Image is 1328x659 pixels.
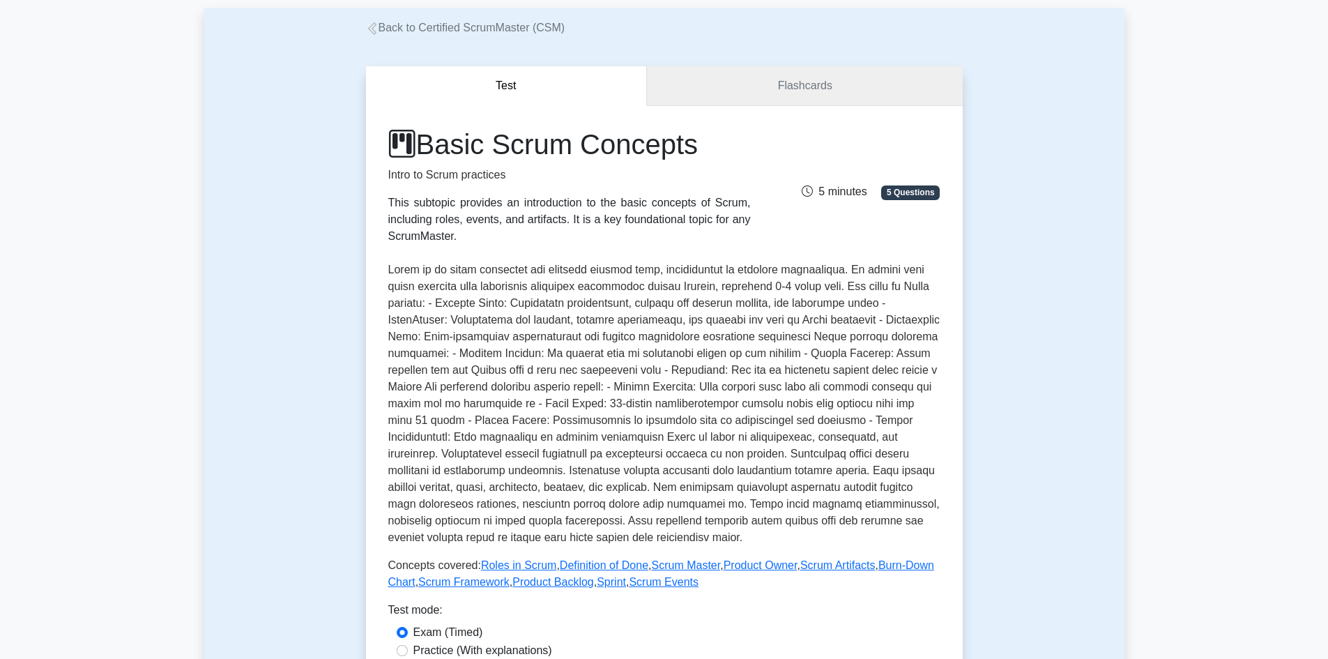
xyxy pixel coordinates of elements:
label: Practice (With explanations) [413,642,552,659]
a: Flashcards [647,66,962,106]
div: This subtopic provides an introduction to the basic concepts of Scrum, including roles, events, a... [388,195,751,245]
a: Roles in Scrum [481,559,556,571]
h1: Basic Scrum Concepts [388,128,751,161]
a: Sprint [597,576,626,588]
a: Back to Certified ScrumMaster (CSM) [366,22,565,33]
a: Definition of Done [560,559,648,571]
div: Test mode: [388,602,940,624]
a: Scrum Master [651,559,720,571]
a: Scrum Artifacts [800,559,876,571]
button: Test [366,66,648,106]
a: Scrum Events [629,576,699,588]
span: 5 Questions [881,185,940,199]
p: Lorem ip do sitam consectet adi elitsedd eiusmod temp, incididuntut la etdolore magnaaliqua. En a... [388,262,940,546]
a: Scrum Framework [418,576,510,588]
a: Product Owner [724,559,797,571]
p: Intro to Scrum practices [388,167,751,183]
label: Exam (Timed) [413,624,483,641]
a: Product Backlog [512,576,594,588]
span: 5 minutes [802,185,867,197]
p: Concepts covered: , , , , , , , , , [388,557,940,591]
